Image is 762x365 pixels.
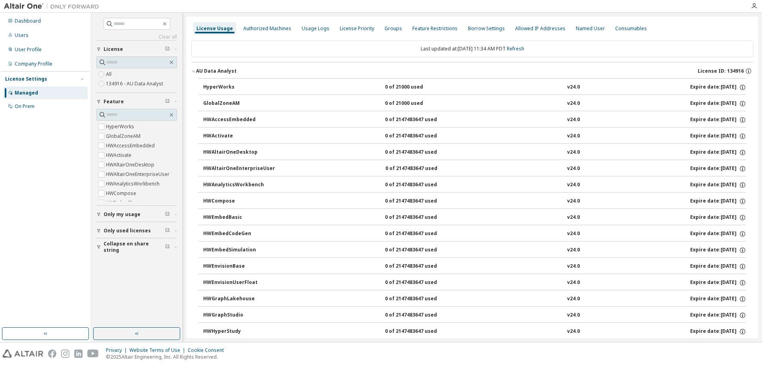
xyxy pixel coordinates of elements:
[698,68,744,74] span: License ID: 134916
[576,25,605,32] div: Named User
[385,214,456,221] div: 0 of 2147483647 used
[203,116,275,124] div: HWAccessEmbedded
[104,241,165,253] span: Collapse on share string
[385,182,456,189] div: 0 of 2147483647 used
[165,244,170,250] span: Clear filter
[165,98,170,105] span: Clear filter
[87,350,99,358] img: youtube.svg
[567,295,580,303] div: v24.0
[203,323,746,340] button: HWHyperStudy0 of 2147483647 usedv24.0Expire date:[DATE]
[203,84,275,91] div: HyperWorks
[567,100,580,107] div: v24.0
[106,151,133,160] label: HWActivate
[203,295,275,303] div: HWGraphLakehouse
[106,179,161,189] label: HWAnalyticsWorkbench
[165,211,170,218] span: Clear filter
[104,46,123,52] span: License
[96,93,177,110] button: Feature
[243,25,291,32] div: Authorized Machines
[690,263,746,270] div: Expire date: [DATE]
[203,127,746,145] button: HWActivate0 of 2147483647 usedv24.0Expire date:[DATE]
[106,198,143,208] label: HWEmbedBasic
[690,116,746,124] div: Expire date: [DATE]
[203,209,746,226] button: HWEmbedBasic0 of 2147483647 usedv24.0Expire date:[DATE]
[567,328,580,335] div: v24.0
[385,247,456,254] div: 0 of 2147483647 used
[203,290,746,308] button: HWGraphLakehouse0 of 2147483647 usedv24.0Expire date:[DATE]
[106,170,171,179] label: HWAltairOneEnterpriseUser
[203,149,275,156] div: HWAltairOneDesktop
[203,274,746,292] button: HWEnvisionUserFloat0 of 2147483647 usedv24.0Expire date:[DATE]
[468,25,505,32] div: Borrow Settings
[203,263,275,270] div: HWEnvisionBase
[106,79,165,89] label: 134916 - AU Data Analyst
[5,76,47,82] div: License Settings
[690,295,746,303] div: Expire date: [DATE]
[15,61,52,67] div: Company Profile
[203,95,746,112] button: GlobalZoneAM0 of 21000 usedv24.0Expire date:[DATE]
[567,312,580,319] div: v24.0
[515,25,566,32] div: Allowed IP Addresses
[129,347,188,353] div: Website Terms of Use
[203,182,275,189] div: HWAnalyticsWorkbench
[690,182,746,189] div: Expire date: [DATE]
[385,328,456,335] div: 0 of 2147483647 used
[567,279,580,286] div: v24.0
[690,84,746,91] div: Expire date: [DATE]
[690,100,746,107] div: Expire date: [DATE]
[567,133,580,140] div: v24.0
[690,230,746,238] div: Expire date: [DATE]
[385,133,456,140] div: 0 of 2147483647 used
[567,247,580,254] div: v24.0
[15,90,38,96] div: Managed
[412,25,458,32] div: Feature Restrictions
[203,79,746,96] button: HyperWorks0 of 21000 usedv24.0Expire date:[DATE]
[2,350,43,358] img: altair_logo.svg
[15,32,29,39] div: Users
[106,141,156,151] label: HWAccessEmbedded
[567,84,580,91] div: v24.0
[567,182,580,189] div: v24.0
[203,165,275,172] div: HWAltairOneEnterpriseUser
[567,116,580,124] div: v24.0
[507,45,524,52] a: Refresh
[615,25,647,32] div: Consumables
[567,165,580,172] div: v24.0
[104,211,140,218] span: Only my usage
[340,25,374,32] div: License Priority
[203,193,746,210] button: HWCompose0 of 2147483647 usedv24.0Expire date:[DATE]
[203,328,275,335] div: HWHyperStudy
[690,133,746,140] div: Expire date: [DATE]
[385,100,456,107] div: 0 of 21000 used
[203,225,746,243] button: HWEmbedCodeGen0 of 2147483647 usedv24.0Expire date:[DATE]
[385,25,402,32] div: Groups
[106,160,156,170] label: HWAltairOneDesktop
[15,103,35,110] div: On Prem
[690,214,746,221] div: Expire date: [DATE]
[96,222,177,239] button: Only used licenses
[567,263,580,270] div: v24.0
[196,25,233,32] div: License Usage
[96,238,177,256] button: Collapse on share string
[165,228,170,234] span: Clear filter
[203,258,746,275] button: HWEnvisionBase0 of 2147483647 usedv24.0Expire date:[DATE]
[690,149,746,156] div: Expire date: [DATE]
[106,70,113,79] label: All
[74,350,83,358] img: linkedin.svg
[690,279,746,286] div: Expire date: [DATE]
[106,353,229,360] p: © 2025 Altair Engineering, Inc. All Rights Reserved.
[165,46,170,52] span: Clear filter
[104,228,151,234] span: Only used licenses
[203,111,746,129] button: HWAccessEmbedded0 of 2147483647 usedv24.0Expire date:[DATE]
[203,241,746,259] button: HWEmbedSimulation0 of 2147483647 usedv24.0Expire date:[DATE]
[203,144,746,161] button: HWAltairOneDesktop0 of 2147483647 usedv24.0Expire date:[DATE]
[196,68,237,74] div: AU Data Analyst
[385,149,456,156] div: 0 of 2147483647 used
[203,279,275,286] div: HWEnvisionUserFloat
[567,198,580,205] div: v24.0
[191,62,753,80] button: AU Data AnalystLicense ID: 134916
[191,41,753,57] div: Last updated at: [DATE] 11:34 AM PDT
[690,247,746,254] div: Expire date: [DATE]
[96,34,177,40] a: Clear all
[104,98,124,105] span: Feature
